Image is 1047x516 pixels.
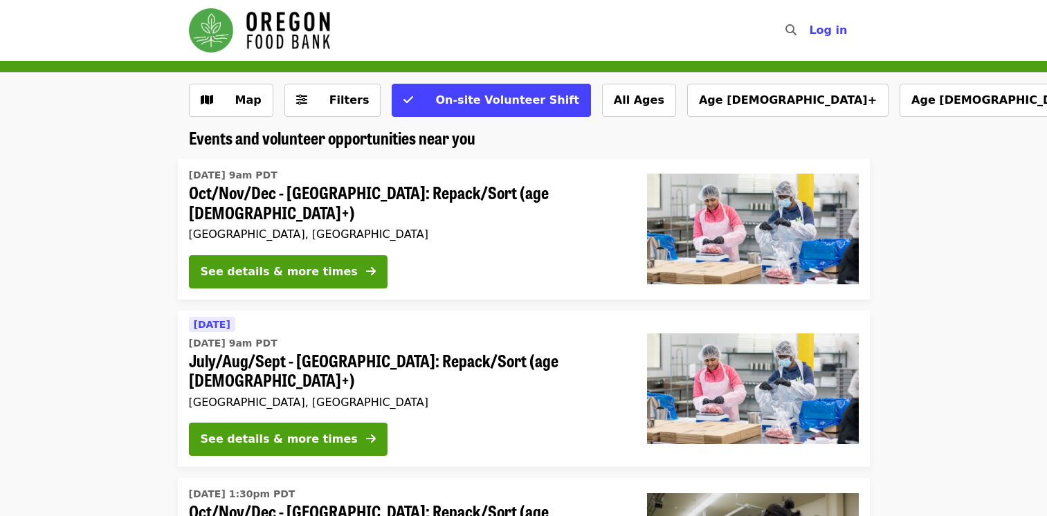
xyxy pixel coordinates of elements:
a: See details for "Oct/Nov/Dec - Beaverton: Repack/Sort (age 10+)" [178,159,870,300]
span: Events and volunteer opportunities near you [189,125,475,149]
i: arrow-right icon [366,265,376,278]
button: Age [DEMOGRAPHIC_DATA]+ [687,84,889,117]
div: See details & more times [201,264,358,280]
time: [DATE] 9am PDT [189,168,277,183]
button: On-site Volunteer Shift [392,84,590,117]
span: Map [235,93,262,107]
button: Log in [798,17,858,44]
i: search icon [785,24,796,37]
span: July/Aug/Sept - [GEOGRAPHIC_DATA]: Repack/Sort (age [DEMOGRAPHIC_DATA]+) [189,351,625,391]
button: See details & more times [189,255,388,288]
input: Search [805,14,816,47]
div: [GEOGRAPHIC_DATA], [GEOGRAPHIC_DATA] [189,396,625,409]
i: map icon [201,93,213,107]
span: Oct/Nov/Dec - [GEOGRAPHIC_DATA]: Repack/Sort (age [DEMOGRAPHIC_DATA]+) [189,183,625,223]
div: [GEOGRAPHIC_DATA], [GEOGRAPHIC_DATA] [189,228,625,241]
time: [DATE] 1:30pm PDT [189,487,295,501]
span: [DATE] [194,319,230,330]
time: [DATE] 9am PDT [189,336,277,351]
img: Oct/Nov/Dec - Beaverton: Repack/Sort (age 10+) organized by Oregon Food Bank [647,174,859,284]
button: All Ages [602,84,676,117]
span: Filters [329,93,370,107]
span: On-site Volunteer Shift [435,93,579,107]
a: See details for "July/Aug/Sept - Beaverton: Repack/Sort (age 10+)" [178,311,870,468]
button: Filters (0 selected) [284,84,381,117]
img: Oregon Food Bank - Home [189,8,330,53]
button: See details & more times [189,423,388,456]
span: Log in [809,24,847,37]
i: arrow-right icon [366,432,376,445]
div: See details & more times [201,431,358,448]
i: check icon [403,93,413,107]
button: Show map view [189,84,273,117]
img: July/Aug/Sept - Beaverton: Repack/Sort (age 10+) organized by Oregon Food Bank [647,333,859,444]
i: sliders-h icon [296,93,307,107]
